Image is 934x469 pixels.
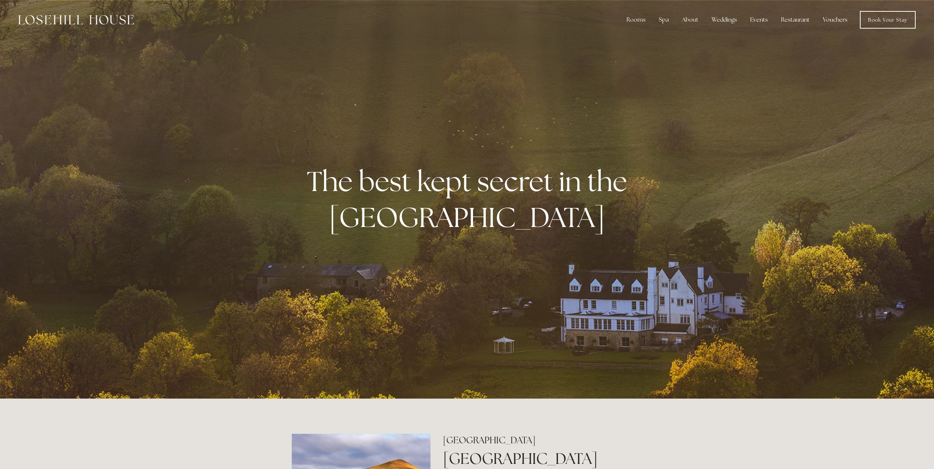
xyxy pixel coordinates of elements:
[621,12,651,27] div: Rooms
[307,163,633,235] strong: The best kept secret in the [GEOGRAPHIC_DATA]
[443,434,642,447] h2: [GEOGRAPHIC_DATA]
[860,11,916,29] a: Book Your Stay
[18,15,134,25] img: Losehill House
[653,12,675,27] div: Spa
[744,12,774,27] div: Events
[775,12,815,27] div: Restaurant
[817,12,853,27] a: Vouchers
[706,12,743,27] div: Weddings
[676,12,704,27] div: About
